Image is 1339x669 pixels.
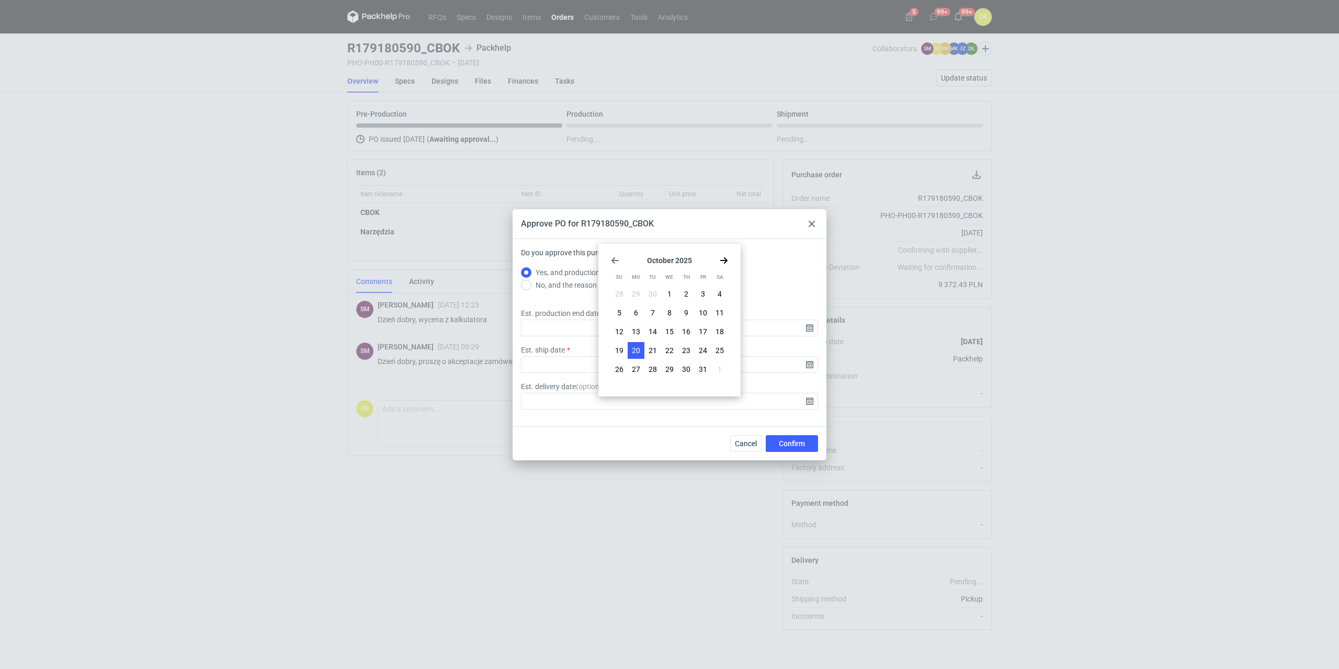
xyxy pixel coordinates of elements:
[661,342,678,359] button: Wed Oct 22 2025
[649,345,657,356] span: 21
[716,308,724,318] span: 11
[611,256,619,265] svg: Go back 1 month
[521,308,600,319] label: Est. production end date
[651,308,655,318] span: 7
[766,435,818,452] button: Confirm
[720,256,728,265] svg: Go forward 1 month
[735,440,757,447] span: Cancel
[632,345,640,356] span: 20
[711,323,728,340] button: Sat Oct 18 2025
[695,269,711,286] div: Fr
[699,326,707,337] span: 17
[711,304,728,321] button: Sat Oct 11 2025
[611,304,628,321] button: Sun Oct 05 2025
[678,286,695,302] button: Thu Oct 02 2025
[644,323,661,340] button: Tue Oct 14 2025
[644,286,661,302] button: Tue Sep 30 2025
[695,323,711,340] button: Fri Oct 17 2025
[667,289,672,299] span: 1
[695,304,711,321] button: Fri Oct 10 2025
[661,286,678,302] button: Wed Oct 01 2025
[611,323,628,340] button: Sun Oct 12 2025
[576,382,608,391] span: ( optional )
[521,247,640,266] label: Do you approve this purchase order?
[711,342,728,359] button: Sat Oct 25 2025
[779,440,805,447] span: Confirm
[684,308,688,318] span: 9
[628,342,644,359] button: Mon Oct 20 2025
[628,323,644,340] button: Mon Oct 13 2025
[718,289,722,299] span: 4
[695,342,711,359] button: Fri Oct 24 2025
[678,323,695,340] button: Thu Oct 16 2025
[665,364,674,375] span: 29
[678,269,695,286] div: Th
[644,342,661,359] button: Tue Oct 21 2025
[611,361,628,378] button: Sun Oct 26 2025
[712,269,728,286] div: Sa
[615,364,623,375] span: 26
[644,269,661,286] div: Tu
[695,361,711,378] button: Fri Oct 31 2025
[615,345,623,356] span: 19
[628,361,644,378] button: Mon Oct 27 2025
[649,326,657,337] span: 14
[730,435,762,452] button: Cancel
[699,345,707,356] span: 24
[682,364,690,375] span: 30
[695,286,711,302] button: Fri Oct 03 2025
[617,308,621,318] span: 5
[615,289,623,299] span: 28
[521,381,608,392] label: Est. delivery date
[628,286,644,302] button: Mon Sep 29 2025
[667,308,672,318] span: 8
[718,364,722,375] span: 1
[699,364,707,375] span: 31
[711,361,728,378] button: Sat Nov 01 2025
[644,361,661,378] button: Tue Oct 28 2025
[634,308,638,318] span: 6
[611,269,627,286] div: Su
[521,345,565,355] label: Est. ship date
[678,361,695,378] button: Thu Oct 30 2025
[611,342,628,359] button: Sun Oct 19 2025
[678,342,695,359] button: Thu Oct 23 2025
[699,308,707,318] span: 10
[682,326,690,337] span: 16
[665,345,674,356] span: 22
[649,289,657,299] span: 30
[716,326,724,337] span: 18
[628,269,644,286] div: Mo
[701,289,705,299] span: 3
[716,345,724,356] span: 25
[615,326,623,337] span: 12
[661,304,678,321] button: Wed Oct 08 2025
[644,304,661,321] button: Tue Oct 07 2025
[632,289,640,299] span: 29
[661,361,678,378] button: Wed Oct 29 2025
[661,323,678,340] button: Wed Oct 15 2025
[665,326,674,337] span: 15
[628,304,644,321] button: Mon Oct 06 2025
[684,289,688,299] span: 2
[649,364,657,375] span: 28
[711,286,728,302] button: Sat Oct 04 2025
[678,304,695,321] button: Thu Oct 09 2025
[632,364,640,375] span: 27
[611,256,728,265] section: October 2025
[632,326,640,337] span: 13
[661,269,677,286] div: We
[611,286,628,302] button: Sun Sep 28 2025
[682,345,690,356] span: 23
[521,218,654,230] div: Approve PO for R179180590_CBOK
